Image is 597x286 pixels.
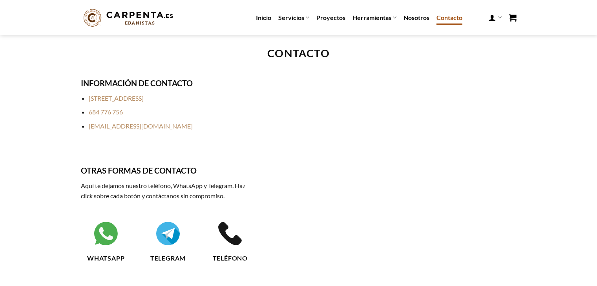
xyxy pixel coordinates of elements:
h5: WhatsApp [81,254,131,262]
img: Carpenta.es [81,7,176,29]
h5: Teléfono [205,254,255,262]
a: 684 776 756 [89,108,123,116]
a: Telegram [143,221,193,262]
a: Teléfono [205,221,255,262]
a: Proyectos [316,11,345,25]
a: Nosotros [403,11,429,25]
h5: Telegram [143,254,193,262]
strong: CONTACTO [267,47,330,60]
a: Contacto [436,11,462,25]
a: Inicio [256,11,271,25]
a: [STREET_ADDRESS] [89,94,144,102]
h3: OTRAS FORMAS DE CONTACTO [81,164,256,177]
a: WhatsApp [81,221,131,262]
a: Servicios [278,10,309,25]
p: Aquí te dejamos nuestro teléfono, WhatsApp y Telegram. Haz click sobre cada botón y contáctanos s... [81,181,256,201]
a: Herramientas [352,10,396,25]
h3: INFORMACIÓN DE CONTACTO [81,77,256,89]
a: [EMAIL_ADDRESS][DOMAIN_NAME] [89,122,193,130]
